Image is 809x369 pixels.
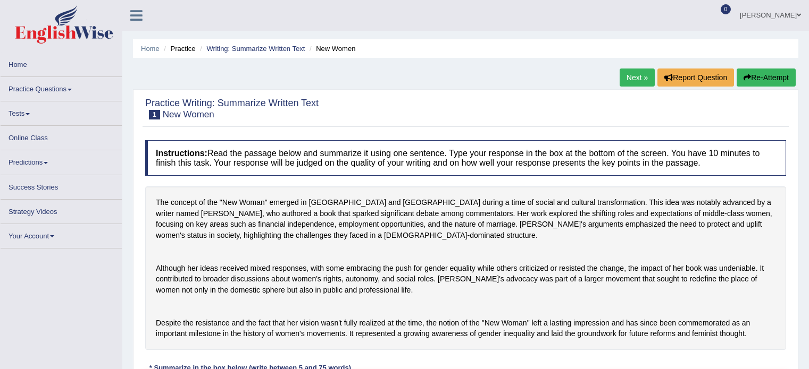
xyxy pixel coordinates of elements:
span: 0 [721,4,731,14]
a: Predictions [1,150,122,171]
a: Your Account [1,224,122,245]
span: 1 [149,110,160,119]
a: Success Stories [1,175,122,196]
a: Home [141,45,160,53]
button: Report Question [657,68,734,87]
a: Writing: Summarize Written Text [206,45,305,53]
a: Practice Questions [1,77,122,98]
h2: Practice Writing: Summarize Written Text [145,98,319,119]
a: Home [1,53,122,73]
b: Instructions: [156,149,207,158]
small: New Women [163,109,214,119]
a: Tests [1,101,122,122]
li: New Women [307,44,355,54]
a: Strategy Videos [1,200,122,220]
button: Re-Attempt [737,68,796,87]
div: The concept of the "New Woman" emerged in [GEOGRAPHIC_DATA] and [GEOGRAPHIC_DATA] during a time o... [145,186,786,350]
a: Online Class [1,126,122,147]
h4: Read the passage below and summarize it using one sentence. Type your response in the box at the ... [145,140,786,176]
li: Practice [161,44,195,54]
a: Next » [620,68,655,87]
